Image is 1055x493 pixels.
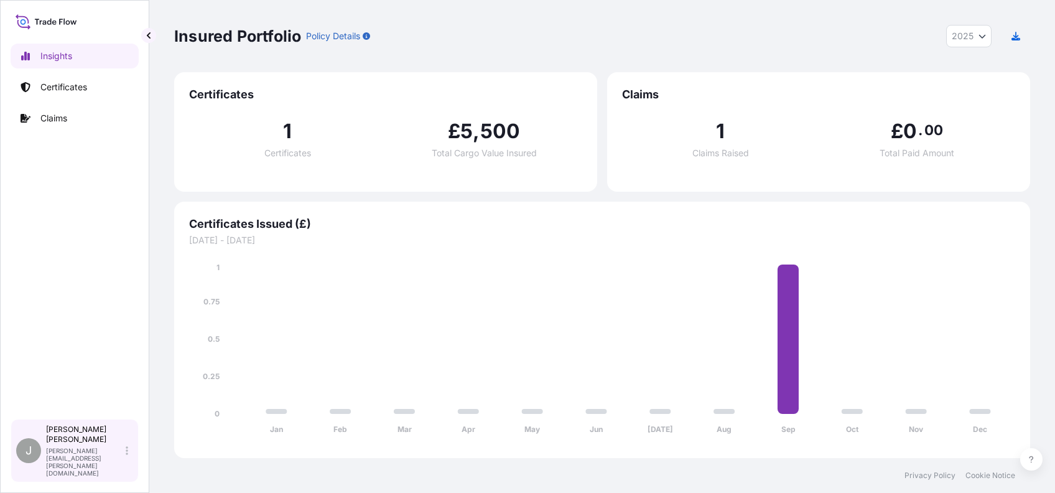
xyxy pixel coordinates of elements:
[717,425,732,434] tspan: Aug
[781,425,796,434] tspan: Sep
[473,121,480,141] span: ,
[264,149,311,157] span: Certificates
[462,425,475,434] tspan: Apr
[891,121,903,141] span: £
[918,125,923,135] span: .
[46,425,123,444] p: [PERSON_NAME] [PERSON_NAME]
[524,425,541,434] tspan: May
[716,121,725,141] span: 1
[174,26,301,46] p: Insured Portfolio
[622,87,1015,102] span: Claims
[215,409,220,418] tspan: 0
[480,121,521,141] span: 500
[973,425,987,434] tspan: Dec
[189,217,1015,232] span: Certificates Issued (£)
[952,30,974,42] span: 2025
[283,121,292,141] span: 1
[946,25,992,47] button: Year Selector
[189,234,1015,247] span: [DATE] - [DATE]
[904,471,955,481] a: Privacy Policy
[203,297,220,306] tspan: 0.75
[26,444,32,457] span: J
[909,425,924,434] tspan: Nov
[216,263,220,272] tspan: 1
[397,425,412,434] tspan: Mar
[203,372,220,381] tspan: 0.25
[40,81,87,93] p: Certificates
[208,334,220,344] tspan: 0.5
[46,447,123,477] p: [PERSON_NAME][EMAIL_ADDRESS][PERSON_NAME][DOMAIN_NAME]
[880,149,954,157] span: Total Paid Amount
[648,425,673,434] tspan: [DATE]
[11,75,139,100] a: Certificates
[40,50,72,62] p: Insights
[903,121,917,141] span: 0
[590,425,603,434] tspan: Jun
[11,106,139,131] a: Claims
[40,112,67,124] p: Claims
[333,425,347,434] tspan: Feb
[11,44,139,68] a: Insights
[270,425,283,434] tspan: Jan
[965,471,1015,481] a: Cookie Notice
[460,121,473,141] span: 5
[924,125,943,135] span: 00
[432,149,537,157] span: Total Cargo Value Insured
[306,30,360,42] p: Policy Details
[846,425,859,434] tspan: Oct
[448,121,460,141] span: £
[692,149,749,157] span: Claims Raised
[189,87,582,102] span: Certificates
